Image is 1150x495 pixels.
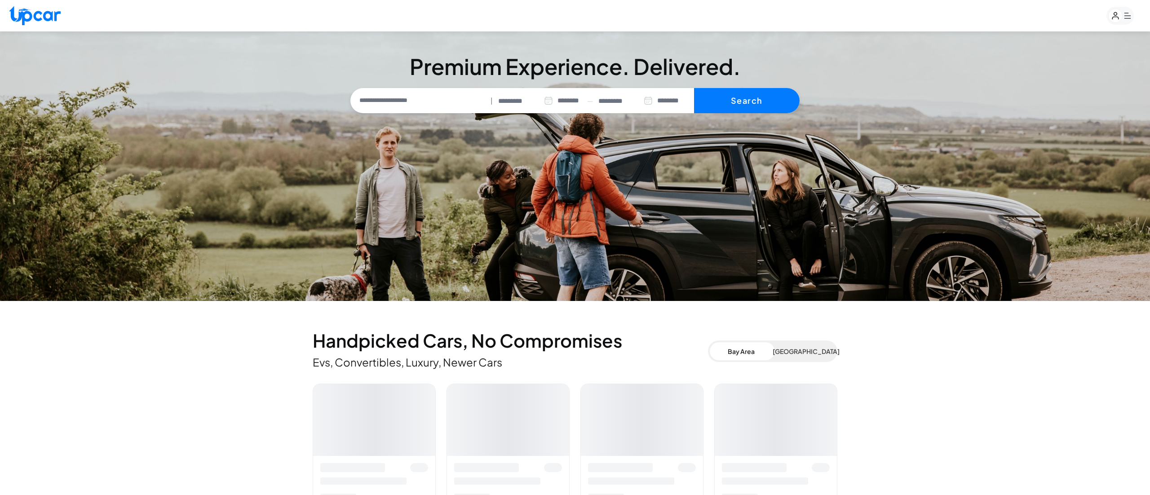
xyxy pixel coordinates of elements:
[313,355,708,369] p: Evs, Convertibles, Luxury, Newer Cars
[773,342,836,360] button: [GEOGRAPHIC_DATA]
[491,96,493,106] span: |
[9,6,61,25] img: Upcar Logo
[313,333,708,348] h2: Handpicked Cars, No Compromises
[587,96,593,106] span: —
[350,56,800,77] h3: Premium Experience. Delivered.
[694,88,800,113] button: Search
[710,342,773,360] button: Bay Area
